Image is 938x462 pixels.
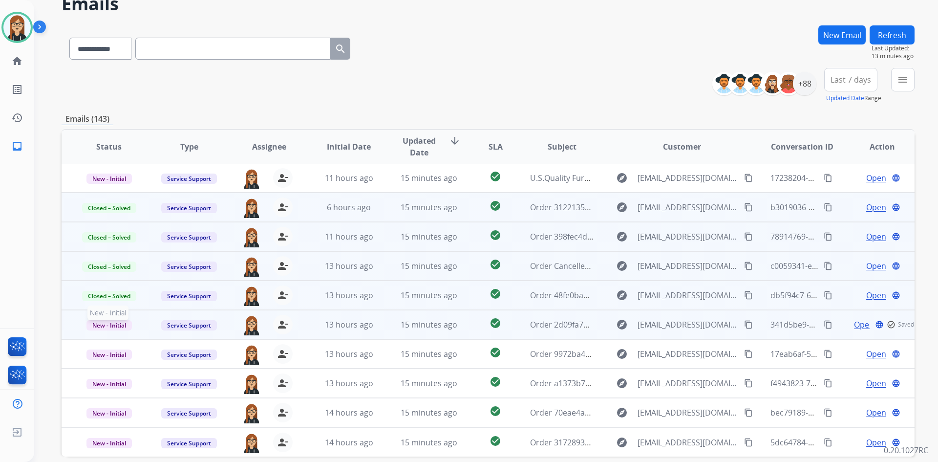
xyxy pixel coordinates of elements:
[401,202,457,213] span: 15 minutes ago
[793,72,816,95] div: +88
[401,319,457,330] span: 15 minutes ago
[824,68,877,91] button: Last 7 days
[161,320,217,330] span: Service Support
[161,232,217,242] span: Service Support
[530,290,700,301] span: Order 48fe0ba1-08f0-41d8-8419-0c383fdaea80
[897,74,909,86] mat-icon: menu
[489,141,503,153] span: SLA
[616,260,628,272] mat-icon: explore
[490,317,501,329] mat-icon: check_circle
[325,349,373,359] span: 13 hours ago
[824,379,832,388] mat-icon: content_copy
[770,173,920,183] span: 17238204-1e8d-4d57-ad6d-57bfc15cc433
[898,321,914,329] span: Saved
[638,172,738,184] span: [EMAIL_ADDRESS][DOMAIN_NAME]
[824,320,832,329] mat-icon: content_copy
[866,260,886,272] span: Open
[770,290,914,301] span: db5f94c7-6d1b-4381-8247-2fee1ffecc93
[86,438,132,448] span: New - Initial
[490,288,501,300] mat-icon: check_circle
[616,377,628,389] mat-icon: explore
[277,319,289,330] mat-icon: person_remove
[401,378,457,389] span: 15 minutes ago
[616,407,628,418] mat-icon: explore
[770,202,917,213] span: b3019036-3f0f-41ca-90fd-49795975d2dd
[490,200,501,212] mat-icon: check_circle
[530,173,675,183] span: U.S.Quality Furniture Invoice Statement
[490,259,501,270] mat-icon: check_circle
[86,350,132,360] span: New - Initial
[277,289,289,301] mat-icon: person_remove
[530,319,700,330] span: Order 2d09fa78-7784-4ec9-8075-64489ad57ccf
[180,141,198,153] span: Type
[892,174,900,182] mat-icon: language
[770,231,912,242] span: 78914769-234c-44a3-a6ff-7ffb21ce7cbf
[638,377,738,389] span: [EMAIL_ADDRESS][DOMAIN_NAME]
[86,379,132,389] span: New - Initial
[96,141,122,153] span: Status
[872,44,915,52] span: Last Updated:
[663,141,701,153] span: Customer
[638,260,738,272] span: [EMAIL_ADDRESS][DOMAIN_NAME]
[161,438,217,448] span: Service Support
[161,408,217,418] span: Service Support
[818,25,866,44] button: New Email
[824,408,832,417] mat-icon: content_copy
[744,174,753,182] mat-icon: content_copy
[616,289,628,301] mat-icon: explore
[866,377,886,389] span: Open
[325,378,373,389] span: 13 hours ago
[892,262,900,270] mat-icon: language
[826,94,864,102] button: Updated Date
[161,262,217,272] span: Service Support
[892,350,900,358] mat-icon: language
[242,168,261,189] img: agent-avatar
[744,379,753,388] mat-icon: content_copy
[82,232,136,242] span: Closed – Solved
[770,378,917,389] span: f4943823-7366-4db1-9a1d-1fb4c07d61f8
[277,407,289,418] mat-icon: person_remove
[490,171,501,182] mat-icon: check_circle
[401,173,457,183] span: 15 minutes ago
[638,407,738,418] span: [EMAIL_ADDRESS][DOMAIN_NAME]
[490,347,501,358] mat-icon: check_circle
[875,320,884,329] mat-icon: language
[530,437,598,448] span: Order 3172893243
[831,78,871,82] span: Last 7 days
[252,141,286,153] span: Assignee
[826,94,881,102] span: Range
[242,374,261,394] img: agent-avatar
[744,232,753,241] mat-icon: content_copy
[892,232,900,241] mat-icon: language
[11,112,23,124] mat-icon: history
[824,232,832,241] mat-icon: content_copy
[744,291,753,300] mat-icon: content_copy
[872,52,915,60] span: 13 minutes ago
[3,14,31,41] img: avatar
[824,291,832,300] mat-icon: content_copy
[327,141,371,153] span: Initial Date
[638,201,738,213] span: [EMAIL_ADDRESS][DOMAIN_NAME]
[892,408,900,417] mat-icon: language
[87,306,128,320] span: New - Initial
[161,174,217,184] span: Service Support
[892,438,900,447] mat-icon: language
[401,349,457,359] span: 15 minutes ago
[161,379,217,389] span: Service Support
[866,201,886,213] span: Open
[638,289,738,301] span: [EMAIL_ADDRESS][DOMAIN_NAME]
[62,113,113,125] p: Emails (143)
[490,405,501,417] mat-icon: check_circle
[242,198,261,218] img: agent-avatar
[616,172,628,184] mat-icon: explore
[770,319,920,330] span: 341d5be9-48be-4209-a13b-be4f9f914b19
[86,174,132,184] span: New - Initial
[277,172,289,184] mat-icon: person_remove
[638,319,738,330] span: [EMAIL_ADDRESS][DOMAIN_NAME]
[854,319,874,330] span: Open
[770,407,919,418] span: bec79189-4abe-4dc9-a9b1-d8a93182dffe
[616,201,628,213] mat-icon: explore
[161,350,217,360] span: Service Support
[744,262,753,270] mat-icon: content_copy
[490,376,501,388] mat-icon: check_circle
